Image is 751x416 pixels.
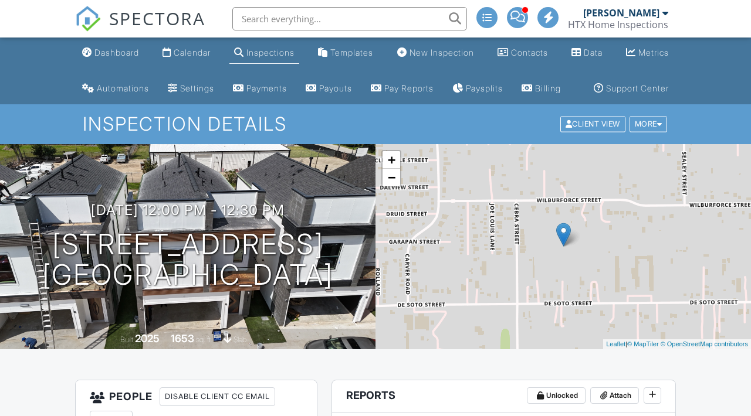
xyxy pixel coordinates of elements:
div: Templates [330,47,373,57]
div: [PERSON_NAME] [583,7,659,19]
div: 1653 [171,332,194,345]
a: Automations (Advanced) [77,78,154,100]
a: Payouts [301,78,357,100]
a: New Inspection [393,42,479,64]
h3: [DATE] 12:00 pm - 12:30 pm [91,202,285,218]
h1: [STREET_ADDRESS] [GEOGRAPHIC_DATA] [42,229,333,291]
div: Payments [246,83,287,93]
a: Dashboard [77,42,144,64]
div: Paysplits [466,83,503,93]
div: Automations [97,83,149,93]
div: Payouts [319,83,352,93]
div: Contacts [511,47,548,57]
a: © MapTiler [627,340,659,347]
a: Inspections [229,42,299,64]
a: © OpenStreetMap contributors [661,340,748,347]
div: | [603,339,751,349]
a: Metrics [621,42,674,64]
a: Data [567,42,607,64]
a: Templates [313,42,378,64]
div: Support Center [606,83,669,93]
span: slab [234,335,246,344]
a: Paysplits [448,78,508,100]
input: Search everything... [232,7,467,30]
div: Calendar [174,47,211,57]
div: Inspections [246,47,295,57]
a: Pay Reports [366,78,438,100]
div: More [630,117,668,132]
div: New Inspection [410,47,474,57]
h1: Inspection Details [83,114,668,134]
span: sq. ft. [196,335,212,344]
div: Pay Reports [384,83,434,93]
span: Built [120,335,133,344]
a: Client View [559,119,628,128]
a: Calendar [158,42,215,64]
div: Billing [535,83,561,93]
div: HTX Home Inspections [568,19,668,30]
a: Leaflet [606,340,625,347]
a: SPECTORA [75,16,205,40]
div: Data [584,47,603,57]
div: Dashboard [94,47,139,57]
span: SPECTORA [109,6,205,30]
a: Support Center [589,78,674,100]
img: The Best Home Inspection Software - Spectora [75,6,101,32]
div: Disable Client CC Email [160,387,275,406]
div: Settings [180,83,214,93]
a: Billing [517,78,566,100]
a: Zoom in [383,151,400,169]
div: Metrics [638,47,669,57]
div: 2025 [135,332,160,345]
div: Client View [560,117,625,132]
a: Zoom out [383,169,400,186]
a: Settings [163,78,219,100]
a: Payments [228,78,292,100]
a: Contacts [493,42,553,64]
